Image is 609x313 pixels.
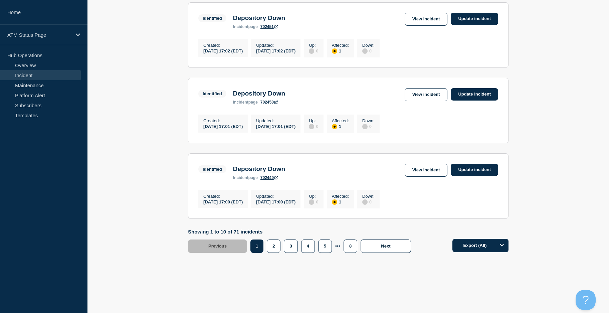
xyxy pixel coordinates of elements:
[188,229,414,234] p: Showing 1 to 10 of 71 incidents
[309,43,318,48] p: Up :
[332,118,349,123] p: Affected :
[260,24,278,29] a: 702451
[332,124,337,129] div: affected
[451,88,498,101] a: Update incident
[256,48,295,53] div: [DATE] 17:02 (EDT)
[405,13,448,26] a: View incident
[256,43,295,48] p: Updated :
[256,199,295,204] div: [DATE] 17:00 (EDT)
[233,24,248,29] span: incident
[309,48,318,54] div: 0
[309,124,314,129] div: disabled
[233,165,285,173] h3: Depository Down
[233,100,248,105] span: incident
[208,244,227,249] span: Previous
[451,13,498,25] a: Update incident
[405,164,448,177] a: View incident
[256,194,295,199] p: Updated :
[203,194,243,199] p: Created :
[7,32,71,38] p: ATM Status Page
[203,48,243,53] div: [DATE] 17:02 (EDT)
[451,164,498,176] a: Update incident
[344,240,357,253] button: 8
[332,123,349,129] div: 1
[188,240,247,253] button: Previous
[260,100,278,105] a: 702450
[256,118,295,123] p: Updated :
[301,240,315,253] button: 4
[452,239,509,252] button: Export (All)
[362,123,375,129] div: 0
[198,90,226,98] span: Identified
[256,123,295,129] div: [DATE] 17:01 (EDT)
[284,240,297,253] button: 3
[203,118,243,123] p: Created :
[576,290,596,310] iframe: Help Scout Beacon - Open
[332,199,349,205] div: 1
[233,175,248,180] span: incident
[332,199,337,205] div: affected
[362,124,368,129] div: disabled
[362,48,375,54] div: 0
[233,14,285,22] h3: Depository Down
[332,43,349,48] p: Affected :
[361,240,411,253] button: Next
[309,199,314,205] div: disabled
[318,240,332,253] button: 5
[309,123,318,129] div: 0
[362,199,375,205] div: 0
[233,175,258,180] p: page
[267,240,280,253] button: 2
[309,199,318,205] div: 0
[233,24,258,29] p: page
[495,239,509,252] button: Options
[362,43,375,48] p: Down :
[362,194,375,199] p: Down :
[405,88,448,101] a: View incident
[332,48,349,54] div: 1
[198,165,226,173] span: Identified
[233,100,258,105] p: page
[362,199,368,205] div: disabled
[203,123,243,129] div: [DATE] 17:01 (EDT)
[381,244,390,249] span: Next
[309,194,318,199] p: Up :
[250,240,263,253] button: 1
[362,118,375,123] p: Down :
[203,199,243,204] div: [DATE] 17:00 (EDT)
[198,14,226,22] span: Identified
[332,48,337,54] div: affected
[332,194,349,199] p: Affected :
[309,48,314,54] div: disabled
[233,90,285,97] h3: Depository Down
[260,175,278,180] a: 702449
[203,43,243,48] p: Created :
[362,48,368,54] div: disabled
[309,118,318,123] p: Up :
